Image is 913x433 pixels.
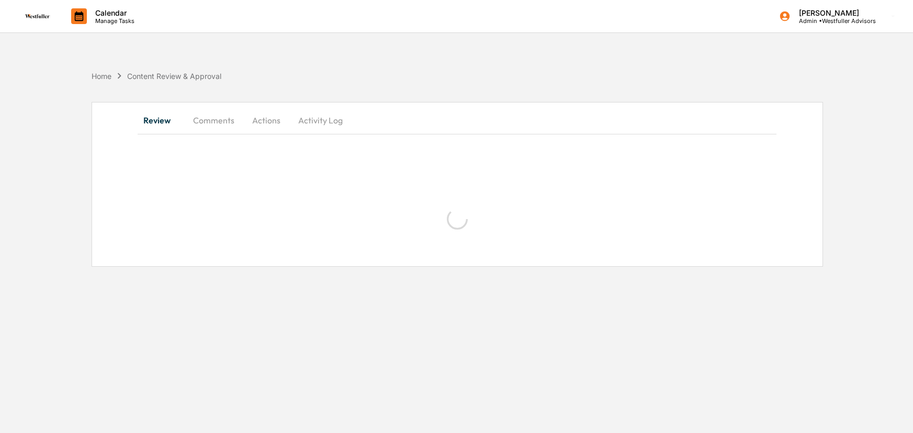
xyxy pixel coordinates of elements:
p: [PERSON_NAME] [791,8,876,17]
p: Admin • Westfuller Advisors [791,17,876,25]
button: Actions [243,108,290,133]
div: Home [92,72,111,81]
p: Manage Tasks [87,17,140,25]
button: Comments [185,108,243,133]
button: Review [138,108,185,133]
div: secondary tabs example [138,108,777,133]
img: logo [25,14,50,18]
p: Calendar [87,8,140,17]
div: Content Review & Approval [127,72,221,81]
button: Activity Log [290,108,351,133]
